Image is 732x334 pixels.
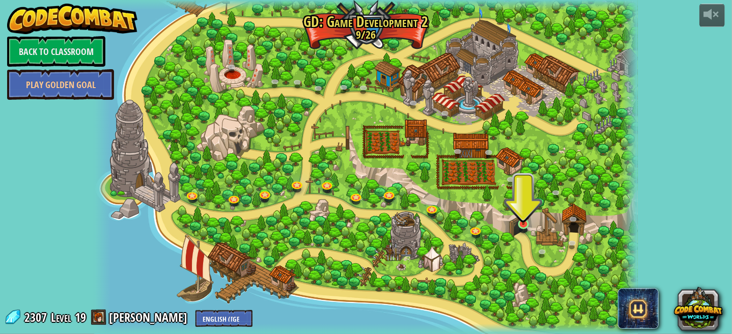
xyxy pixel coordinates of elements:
[7,36,105,67] a: Back to Classroom
[517,194,530,225] img: level-banner-started.png
[7,4,137,34] img: CodeCombat - Learn how to code by playing a game
[7,69,114,100] a: Play Golden Goal
[24,309,50,325] span: 2307
[699,4,725,27] button: Adjust volume
[75,309,86,325] span: 19
[109,309,190,325] a: [PERSON_NAME]
[51,309,71,326] span: Level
